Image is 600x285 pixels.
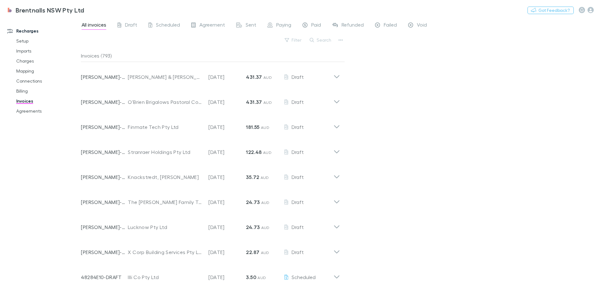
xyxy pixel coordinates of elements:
span: Draft [292,74,304,80]
p: [DATE] [208,148,246,156]
span: Draft [292,124,304,130]
span: AUD [261,225,270,230]
div: Lucknow Pty Ltd [128,223,202,231]
p: [PERSON_NAME]-0787 [81,248,128,256]
p: [DATE] [208,173,246,181]
span: Scheduled [292,274,316,280]
span: Refunded [342,22,364,30]
div: [PERSON_NAME] & [PERSON_NAME] ([PERSON_NAME] & [PERSON_NAME] & [PERSON_NAME]) [128,73,202,81]
a: Charges [10,56,84,66]
span: Sent [246,22,256,30]
span: AUD [261,175,269,180]
p: [PERSON_NAME]-0706 [81,173,128,181]
span: AUD [263,150,272,155]
strong: 431.37 [246,74,262,80]
a: Invoices [10,96,84,106]
iframe: Intercom live chat [579,264,594,279]
p: [PERSON_NAME]-0650 [81,223,128,231]
p: [DATE] [208,273,246,281]
span: AUD [261,200,270,205]
p: [DATE] [208,98,246,106]
div: The [PERSON_NAME] Family Trust [128,198,202,206]
strong: 181.55 [246,124,259,130]
div: [PERSON_NAME]-0200[PERSON_NAME] & [PERSON_NAME] ([PERSON_NAME] & [PERSON_NAME] & [PERSON_NAME])[D... [76,62,345,87]
span: AUD [261,125,269,130]
span: Draft [292,99,304,105]
div: [PERSON_NAME]-0484Stranraer Holdings Pty Ltd[DATE]122.48 AUDDraft [76,137,345,162]
div: [PERSON_NAME]-0650Lucknow Pty Ltd[DATE]24.73 AUDDraft [76,212,345,237]
p: [DATE] [208,198,246,206]
p: 48284E10-DRAFT [81,273,128,281]
p: [PERSON_NAME]-0201 [81,98,128,106]
button: Got Feedback? [527,7,574,14]
a: Billing [10,86,84,96]
strong: 35.72 [246,174,259,180]
img: Brentnalls NSW Pty Ltd's Logo [6,6,13,14]
div: X Corp Building Services Pty Ltd [128,248,202,256]
strong: 3.50 [246,274,256,280]
strong: 22.87 [246,249,259,255]
span: Scheduled [156,22,180,30]
div: Knackstredt, [PERSON_NAME] [128,173,202,181]
a: Imports [10,46,84,56]
span: All invoices [82,22,106,30]
span: AUD [257,275,266,280]
div: [PERSON_NAME]-0787X Corp Building Services Pty Ltd[DATE]22.87 AUDDraft [76,237,345,262]
button: Filter [282,36,305,44]
span: Draft [125,22,137,30]
a: Connections [10,76,84,86]
span: Failed [384,22,397,30]
div: [PERSON_NAME]-0649The [PERSON_NAME] Family Trust[DATE]24.73 AUDDraft [76,187,345,212]
strong: 122.48 [246,149,262,155]
h3: Brentnalls NSW Pty Ltd [16,6,84,14]
a: Brentnalls NSW Pty Ltd [2,3,88,18]
button: Search [307,36,335,44]
span: Draft [292,174,304,180]
a: Setup [10,36,84,46]
div: [PERSON_NAME]-0357Finmate Tech Pty Ltd[DATE]181.55 AUDDraft [76,112,345,137]
p: [DATE] [208,223,246,231]
strong: 431.37 [246,99,262,105]
p: [PERSON_NAME]-0357 [81,123,128,131]
p: [PERSON_NAME]-0200 [81,73,128,81]
span: Paying [276,22,291,30]
span: Draft [292,249,304,255]
strong: 24.73 [246,199,260,205]
span: Agreement [199,22,225,30]
a: Mapping [10,66,84,76]
p: [PERSON_NAME]-0484 [81,148,128,156]
p: [PERSON_NAME]-0649 [81,198,128,206]
strong: 24.73 [246,224,260,230]
div: Finmate Tech Pty Ltd [128,123,202,131]
span: AUD [261,250,269,255]
div: O'Brien Brigalows Pastoral Co Pty Ltd [128,98,202,106]
a: Agreements [10,106,84,116]
span: Draft [292,224,304,230]
span: Draft [292,149,304,155]
div: [PERSON_NAME]-0706Knackstredt, [PERSON_NAME][DATE]35.72 AUDDraft [76,162,345,187]
span: Draft [292,199,304,205]
div: Illi Co Pty Ltd [128,273,202,281]
span: AUD [263,100,272,105]
p: [DATE] [208,248,246,256]
a: Recharges [1,26,84,36]
p: [DATE] [208,123,246,131]
div: Stranraer Holdings Pty Ltd [128,148,202,156]
span: Paid [311,22,321,30]
span: AUD [263,75,272,80]
div: [PERSON_NAME]-0201O'Brien Brigalows Pastoral Co Pty Ltd[DATE]431.37 AUDDraft [76,87,345,112]
p: [DATE] [208,73,246,81]
span: Void [417,22,427,30]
